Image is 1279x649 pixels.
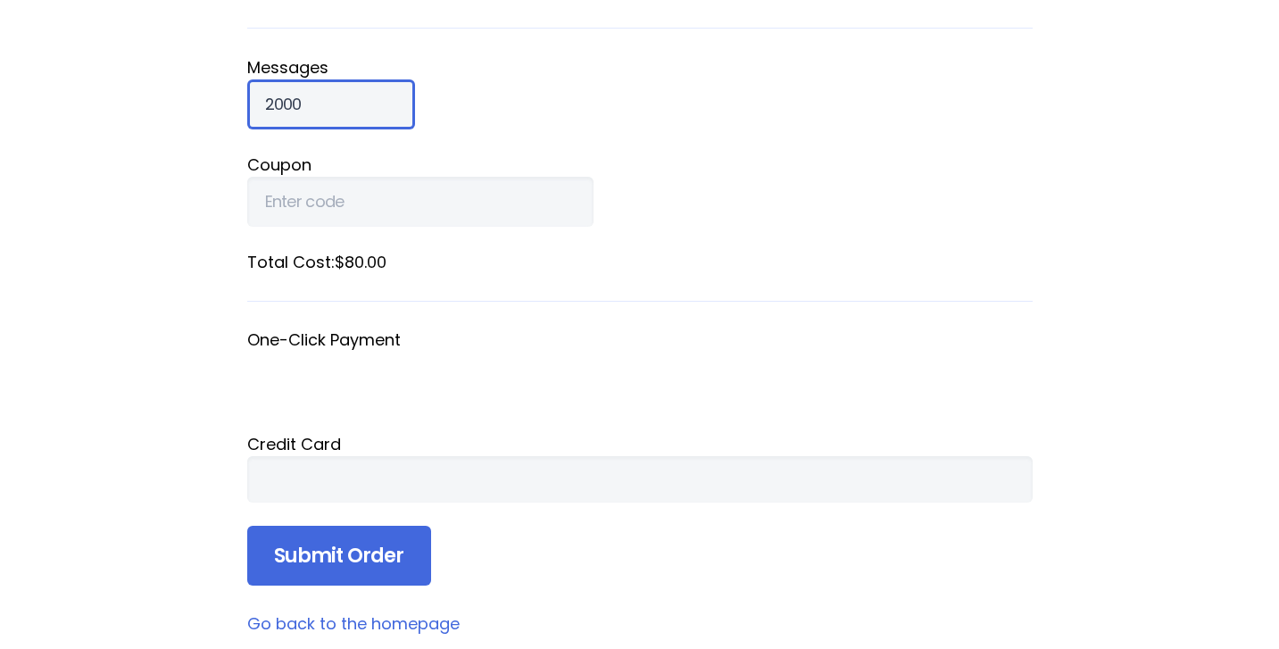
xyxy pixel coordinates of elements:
label: Message s [247,55,1033,79]
a: Go back to the homepage [247,612,460,635]
label: Total Cost: $80.00 [247,250,1033,274]
label: Coupon [247,153,1033,177]
iframe: Secure card payment input frame [265,470,1015,489]
fieldset: One-Click Payment [247,329,1033,409]
div: Credit Card [247,432,1033,456]
input: Submit Order [247,526,431,587]
input: Enter code [247,177,594,227]
iframe: Secure payment button frame [247,352,1033,409]
input: Qty [247,79,415,129]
